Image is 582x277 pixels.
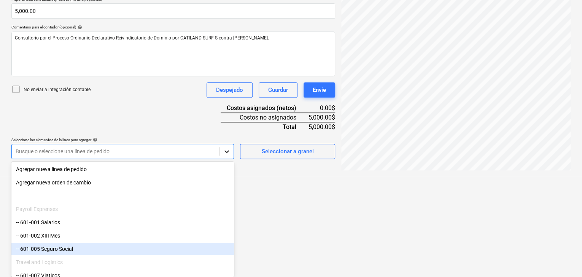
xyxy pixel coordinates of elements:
span: help [76,25,82,30]
div: Comentario para el contador (opcional) [11,25,335,30]
button: Seleccionar a granel [240,144,335,159]
div: Travel and Logistics [11,256,234,268]
div: Envíe [313,85,326,95]
button: Envíe [304,82,335,98]
button: Guardar [259,82,297,98]
p: No enviar a integración contable [24,87,91,93]
button: Despejado [207,82,253,98]
span: Consultorio por el Proceso Ordinariio Declarativo Reivindicatorio de Dominio por CATILAND SURF S ... [15,35,269,41]
div: 5,000.00$ [308,122,335,131]
input: Importe total de la factura (coste neto, opcional) [11,3,335,19]
div: Seleccione los elementos de la línea para agregar [11,137,234,142]
div: Costos no asignados [221,113,308,122]
div: -- 601-005 Seguro Social [11,243,234,255]
div: Agregar nueva orden de cambio [11,176,234,189]
div: Widget de chat [544,241,582,277]
div: Payroll Exprenses [11,203,234,215]
span: help [91,137,97,142]
div: 0.00$ [308,104,335,113]
div: -- 601-001 Salarios [11,216,234,228]
div: Total [221,122,308,131]
div: Costos asignados (netos) [221,104,308,113]
div: ------------------------------ [11,190,234,202]
div: Agregar nueva línea de pedido [11,163,234,175]
div: Guardar [268,85,288,95]
iframe: Chat Widget [544,241,582,277]
div: 5,000.00$ [308,113,335,122]
div: Despejado [216,85,243,95]
div: -- 601-002 XIII Mes [11,230,234,242]
div: Seleccionar a granel [261,146,313,156]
